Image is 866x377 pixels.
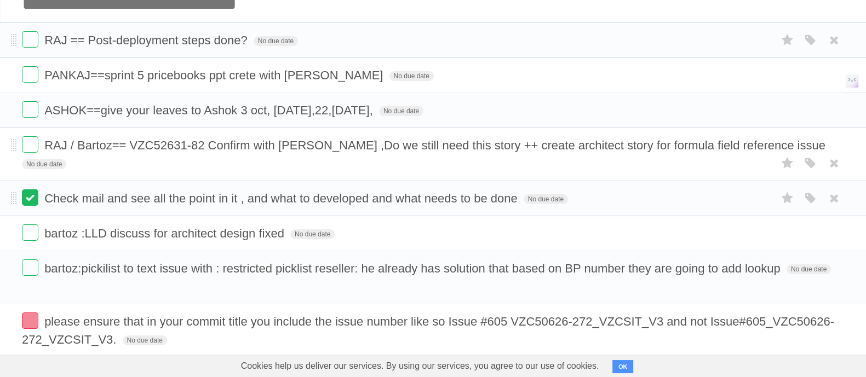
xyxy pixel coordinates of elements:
label: Star task [777,189,798,207]
span: No due date [524,194,568,204]
label: Done [22,66,38,83]
span: No due date [254,36,298,46]
span: Cookies help us deliver our services. By using our services, you agree to our use of cookies. [230,355,610,377]
span: please ensure that in your commit title you include the issue number like so Issue #605 VZC50626-... [22,315,834,346]
label: Done [22,189,38,206]
label: Done [22,31,38,48]
label: Done [22,259,38,276]
span: No due date [290,229,335,239]
span: No due date [787,264,831,274]
label: Done [22,136,38,153]
span: No due date [22,159,66,169]
span: ASHOK==give your leaves to Ashok 3 oct, [DATE],22,[DATE], [44,103,376,117]
span: bartoz :LLD discuss for architect design fixed [44,227,287,240]
label: Done [22,312,38,329]
label: Done [22,224,38,241]
label: Done [22,101,38,118]
span: Check mail and see all the point in it , and what to developed and what needs to be done [44,192,520,205]
button: OK [612,360,634,373]
span: No due date [123,335,167,345]
span: RAJ / Bartoz== VZC52631-82 Confirm with [PERSON_NAME] ,Do we still need this story ++ create arch... [44,138,828,152]
span: No due date [389,71,434,81]
span: PANKAJ==sprint 5 pricebooks ppt crete with [PERSON_NAME] [44,68,386,82]
span: RAJ == Post-deployment steps done? [44,33,250,47]
span: bartoz:pickilist to text issue with : restricted picklist reseller: he already has solution that ... [44,262,783,275]
label: Star task [777,31,798,49]
span: No due date [379,106,423,116]
label: Star task [777,154,798,172]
